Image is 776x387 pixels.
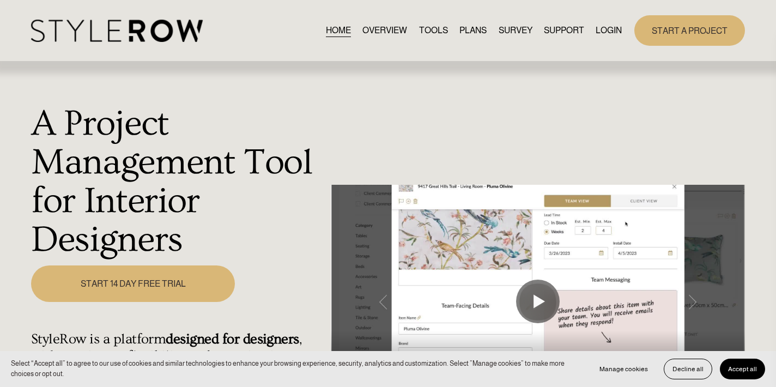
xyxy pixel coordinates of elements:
[544,24,584,37] span: SUPPORT
[459,23,487,38] a: PLANS
[672,365,704,373] span: Decline all
[419,23,448,38] a: TOOLS
[362,23,407,38] a: OVERVIEW
[720,359,765,379] button: Accept all
[31,20,203,42] img: StyleRow
[31,265,235,302] a: START 14 DAY FREE TRIAL
[664,359,712,379] button: Decline all
[31,331,325,365] h4: StyleRow is a platform , with maximum flexibility and organization.
[596,23,622,38] a: LOGIN
[499,23,532,38] a: SURVEY
[728,365,757,373] span: Accept all
[544,23,584,38] a: folder dropdown
[591,359,656,379] button: Manage cookies
[599,365,648,373] span: Manage cookies
[31,105,325,259] h1: A Project Management Tool for Interior Designers
[516,280,560,323] button: Play
[11,359,580,379] p: Select “Accept all” to agree to our use of cookies and similar technologies to enhance your brows...
[326,23,351,38] a: HOME
[634,15,745,45] a: START A PROJECT
[166,331,299,347] strong: designed for designers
